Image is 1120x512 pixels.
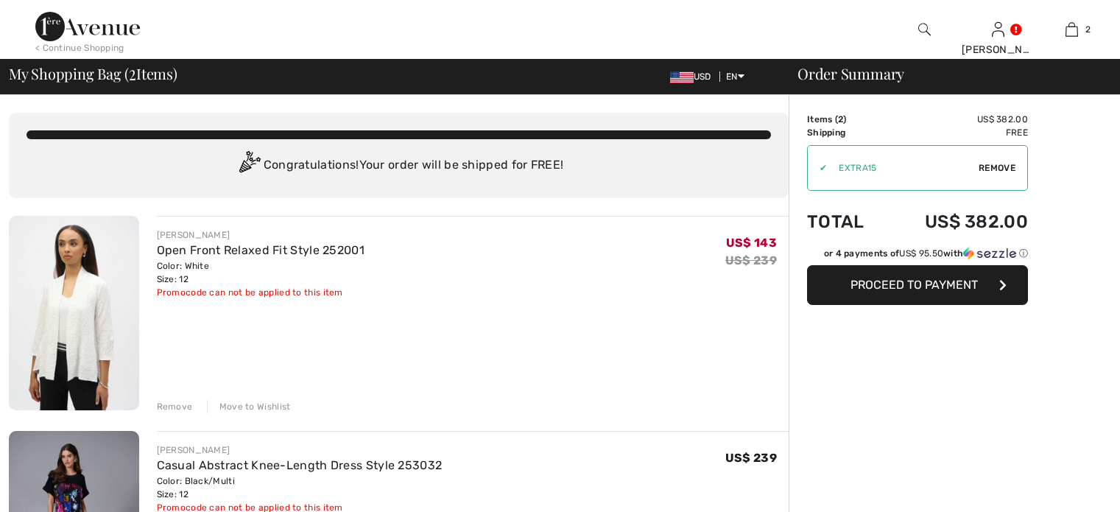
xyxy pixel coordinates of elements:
span: US$ 95.50 [899,248,943,259]
td: Free [886,126,1028,139]
div: [PERSON_NAME] [962,42,1034,57]
td: US$ 382.00 [886,197,1028,247]
a: 2 [1035,21,1107,38]
input: Promo code [827,146,979,190]
td: US$ 382.00 [886,113,1028,126]
div: Congratulations! Your order will be shipped for FREE! [27,151,771,180]
img: 1ère Avenue [35,12,140,41]
div: Move to Wishlist [207,400,291,413]
img: US Dollar [670,71,694,83]
span: My Shopping Bag ( Items) [9,66,177,81]
div: ✔ [808,161,827,175]
img: search the website [918,21,931,38]
img: Open Front Relaxed Fit Style 252001 [9,216,139,410]
span: Proceed to Payment [850,278,978,292]
img: My Bag [1066,21,1078,38]
span: EN [726,71,744,82]
div: Order Summary [780,66,1111,81]
span: 2 [129,63,136,82]
span: 2 [1085,23,1091,36]
div: Color: Black/Multi Size: 12 [157,474,443,501]
div: or 4 payments of with [824,247,1028,260]
s: US$ 239 [725,253,777,267]
img: Congratulation2.svg [234,151,264,180]
td: Items ( ) [807,113,886,126]
img: My Info [992,21,1004,38]
span: US$ 143 [726,236,777,250]
button: Proceed to Payment [807,265,1028,305]
span: Remove [979,161,1015,175]
td: Shipping [807,126,886,139]
div: Color: White Size: 12 [157,259,365,286]
div: [PERSON_NAME] [157,228,365,242]
td: Total [807,197,886,247]
span: US$ 239 [725,451,777,465]
div: Promocode can not be applied to this item [157,286,365,299]
span: 2 [838,114,843,125]
a: Casual Abstract Knee-Length Dress Style 253032 [157,458,443,472]
a: Sign In [992,22,1004,36]
div: [PERSON_NAME] [157,443,443,457]
div: Remove [157,400,193,413]
div: < Continue Shopping [35,41,124,55]
a: Open Front Relaxed Fit Style 252001 [157,243,365,257]
div: or 4 payments ofUS$ 95.50withSezzle Click to learn more about Sezzle [807,247,1028,265]
img: Sezzle [963,247,1016,260]
span: USD [670,71,717,82]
